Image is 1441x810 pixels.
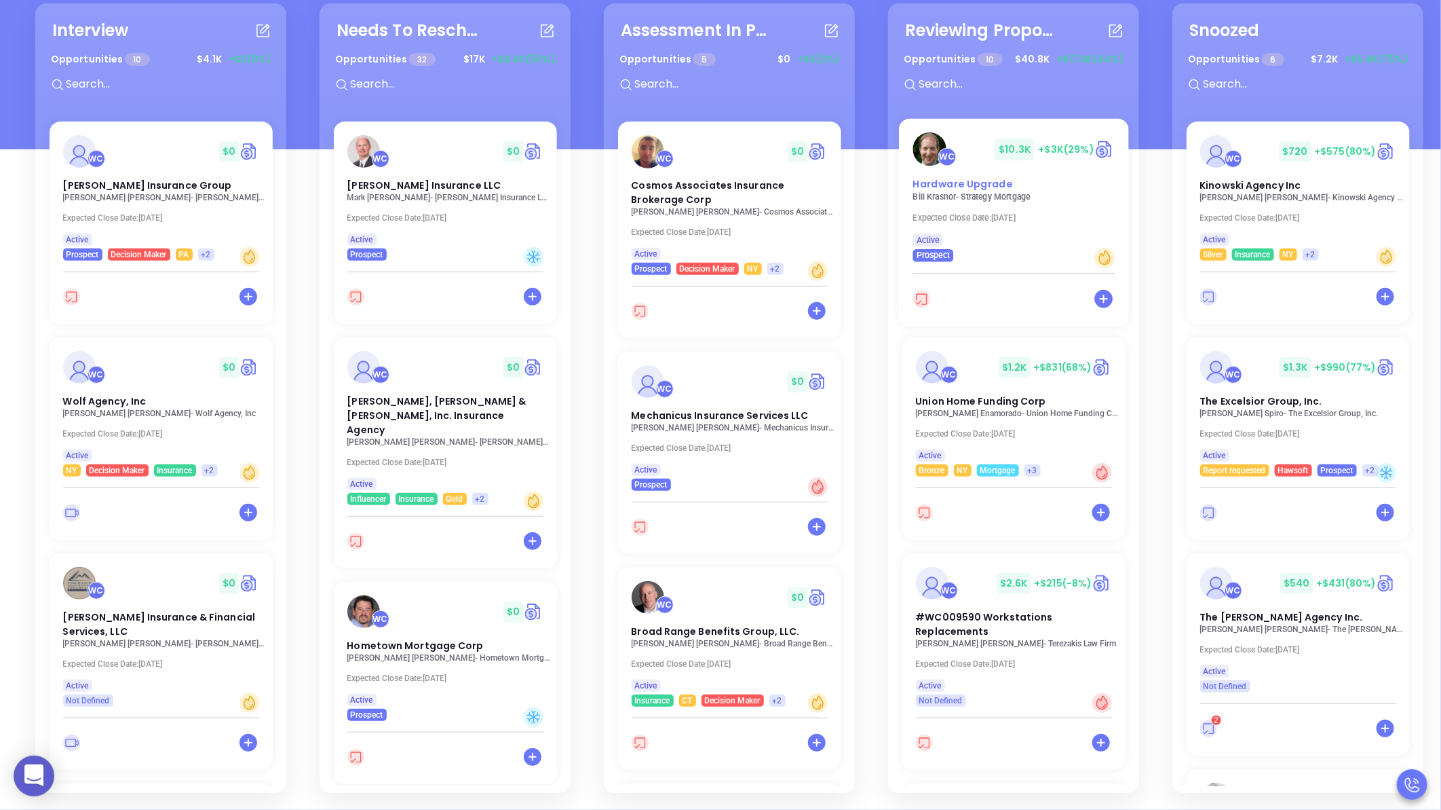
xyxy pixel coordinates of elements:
a: profileWalter Contreras$0Circle dollar[PERSON_NAME], [PERSON_NAME] & [PERSON_NAME], Inc. Insuranc... [334,337,557,505]
span: Active [635,462,657,477]
a: profileWalter Contreras$0Circle dollar[PERSON_NAME] Insurance LLCMark [PERSON_NAME]- [PERSON_NAME... [334,122,557,261]
p: Daniel Lopez - L M Insurance & Financial Services, LLC [63,639,267,648]
span: Active [1204,232,1226,247]
span: Reilly Insurance LLC [347,179,501,192]
input: Search... [917,75,1121,93]
div: Warm [1377,247,1396,267]
img: Quote [1377,141,1396,162]
span: +$17.9K (44%) [1056,52,1123,67]
span: $ 17K [460,49,488,70]
div: Snoozed [1189,18,1260,43]
p: David Huckans - Hometown Mortgage Corp [347,653,551,663]
p: Lee Anderson - Anderson Insurance Group [63,193,267,202]
span: Gold [446,492,463,507]
span: L M Insurance & Financial Services, LLC [63,610,256,638]
div: Warm [808,693,828,713]
span: Mortgage [980,463,1016,478]
img: Quote [1092,573,1112,593]
div: Walter Contreras [940,366,958,384]
span: Bronze [919,463,945,478]
img: Anderson Insurance Group [63,135,96,168]
a: profileWalter Contreras$0Circle dollarHometown Mortgage Corp[PERSON_NAME] [PERSON_NAME]- Hometown... [334,582,557,721]
a: Quote [1377,357,1396,378]
span: Not Defined [66,693,110,708]
div: Walter Contreras [1225,366,1242,384]
span: Cosmos Associates Insurance Brokerage Corp [632,179,785,206]
a: profileWalter Contreras$0Circle dollarCosmos Associates Insurance Brokerage Corp[PERSON_NAME] [PE... [618,122,841,275]
img: Reilly Insurance LLC [347,135,380,168]
span: Prospect [351,707,383,722]
span: 6 [1262,53,1284,66]
span: Decision Maker [680,261,735,276]
div: Cold [1377,463,1396,483]
span: +$575 (80%) [1315,145,1377,158]
span: Active [635,246,657,261]
span: Not Defined [919,693,963,708]
div: Hot [1092,693,1112,713]
a: profileWalter Contreras$0Circle dollarWolf Agency, Inc[PERSON_NAME] [PERSON_NAME]- Wolf Agency, I... [50,337,273,477]
span: $ 2.6K [997,573,1031,594]
p: Expected Close Date: [DATE] [63,213,267,223]
p: Expected Close Date: [DATE] [912,213,1122,223]
p: Expected Close Date: [DATE] [347,213,551,223]
p: Expected Close Date: [DATE] [347,458,551,467]
p: Expected Close Date: [DATE] [916,659,1119,669]
div: Warm [239,247,259,267]
span: $ 540 [1280,573,1313,594]
span: +2 [773,693,782,708]
span: The Willis E. Kilborne Agency Inc. [1200,610,1363,624]
div: Walter Contreras [372,610,389,628]
img: Quote [524,357,543,378]
span: +2 [201,247,211,262]
p: Expected Close Date: [DATE] [632,659,835,669]
p: John R Papazoglou - Cosmos Associates Insurance Brokerage Corp [632,207,835,217]
img: Quote [524,602,543,622]
span: +$831 (68%) [1034,361,1092,374]
span: $ 0 [788,371,807,392]
span: $ 4.1K [193,49,225,70]
p: Bill Krasnor - Strategy Mortgage [912,192,1122,202]
p: Mark Reilly - Reilly Insurance LLC [347,193,551,202]
div: Reviewing Proposal [905,18,1054,43]
span: +$8.4K (50%) [492,52,555,67]
span: Wolf Agency, Inc [63,394,147,408]
span: $ 0 [774,49,794,70]
span: +2 [771,261,780,276]
span: $ 720 [1279,141,1311,162]
span: Hardware Upgrade [912,177,1012,191]
span: CT [683,693,693,708]
span: 5 [693,53,715,66]
span: Insurance [157,463,193,478]
span: 10 [125,53,149,66]
p: Expected Close Date: [DATE] [63,429,267,439]
span: Active [919,448,942,463]
a: profileWalter Contreras$0Circle dollar[PERSON_NAME] Insurance Group[PERSON_NAME] [PERSON_NAME]- [... [50,122,273,261]
span: Report requested [1204,463,1266,478]
img: Quote [808,371,828,392]
p: Craig Wilson - Kinowski Agency Inc [1200,193,1404,202]
a: Quote [239,357,259,378]
a: Quote [808,141,828,162]
a: profileWalter Contreras$10.3K+$3K(29%)Circle dollarHardware UpgradeBill Krasnor- Strategy Mortgag... [899,119,1129,262]
img: Quote [1094,139,1115,160]
span: Insurance [1235,247,1271,262]
p: Expected Close Date: [DATE] [916,429,1119,439]
p: Expected Close Date: [DATE] [1200,429,1404,439]
span: $ 40.8K [1012,49,1053,70]
p: Expected Close Date: [DATE] [632,443,835,453]
span: #WC009590 Workstations Replacements [916,610,1053,638]
img: Union Home Funding Corp [916,351,948,384]
span: NY [1283,247,1294,262]
p: Jessica A. Hess - The Willis E. Kilborne Agency Inc. [1200,625,1404,634]
span: $ 10.3K [995,139,1034,160]
img: L M Insurance & Financial Services, LLC [63,567,96,600]
span: Active [919,678,942,693]
p: Connie Caputo - Wolf Agency, Inc [63,409,267,418]
p: Juan Enamorado - Union Home Funding Corp [916,409,1119,418]
p: Opportunities [1188,47,1284,72]
span: Decision Maker [90,463,145,478]
span: NY [748,261,758,276]
span: Active [66,232,89,247]
span: Insurance [399,492,434,507]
